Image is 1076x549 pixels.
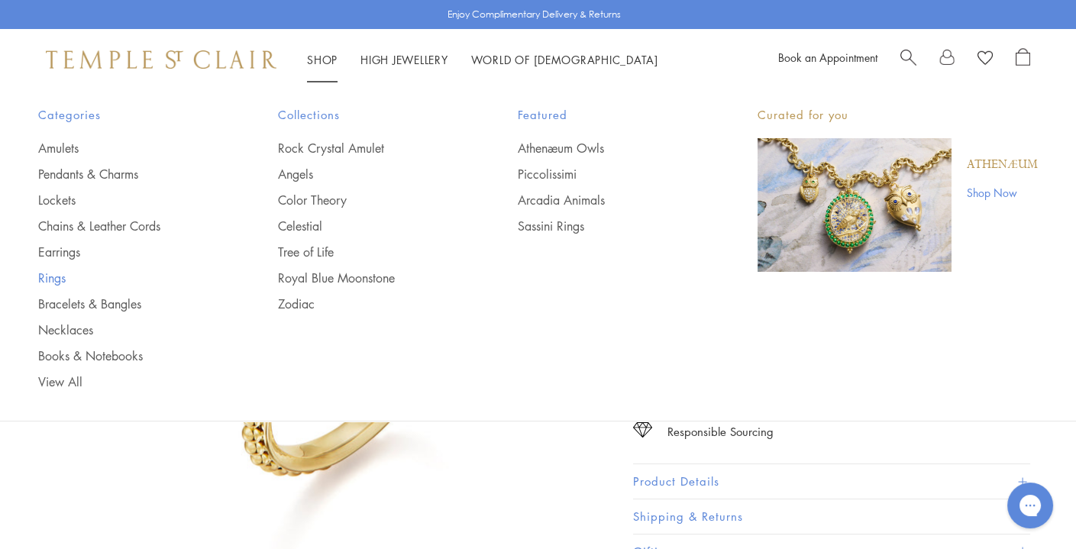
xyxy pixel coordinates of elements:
[38,373,217,390] a: View All
[633,499,1030,534] button: Shipping & Returns
[38,244,217,260] a: Earrings
[278,244,457,260] a: Tree of Life
[278,295,457,312] a: Zodiac
[518,166,696,182] a: Piccolissimi
[1016,48,1030,71] a: Open Shopping Bag
[758,105,1038,124] p: Curated for you
[518,140,696,157] a: Athenæum Owls
[518,105,696,124] span: Featured
[967,184,1038,201] a: Shop Now
[38,105,217,124] span: Categories
[633,422,652,438] img: icon_sourcing.svg
[38,295,217,312] a: Bracelets & Bangles
[977,48,993,71] a: View Wishlist
[278,105,457,124] span: Collections
[278,218,457,234] a: Celestial
[518,192,696,208] a: Arcadia Animals
[278,192,457,208] a: Color Theory
[967,157,1038,173] a: Athenæum
[471,52,658,67] a: World of [DEMOGRAPHIC_DATA]World of [DEMOGRAPHIC_DATA]
[1000,477,1061,534] iframe: Gorgias live chat messenger
[38,192,217,208] a: Lockets
[448,7,621,22] p: Enjoy Complimentary Delivery & Returns
[278,166,457,182] a: Angels
[307,52,338,67] a: ShopShop
[900,48,916,71] a: Search
[360,52,448,67] a: High JewelleryHigh Jewellery
[38,321,217,338] a: Necklaces
[38,140,217,157] a: Amulets
[307,50,658,69] nav: Main navigation
[633,464,1030,499] button: Product Details
[667,422,774,441] div: Responsible Sourcing
[38,166,217,182] a: Pendants & Charms
[278,270,457,286] a: Royal Blue Moonstone
[38,347,217,364] a: Books & Notebooks
[278,140,457,157] a: Rock Crystal Amulet
[38,270,217,286] a: Rings
[778,50,877,65] a: Book an Appointment
[518,218,696,234] a: Sassini Rings
[38,218,217,234] a: Chains & Leather Cords
[46,50,276,69] img: Temple St. Clair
